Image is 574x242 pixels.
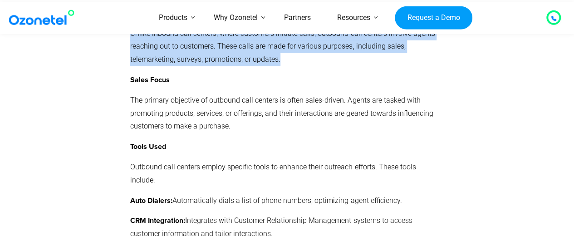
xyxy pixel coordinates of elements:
strong: Auto Dialers: [130,197,172,204]
p: The primary objective of outbound call centers is often sales-driven. Agents are tasked with prom... [130,94,440,133]
a: Why Ozonetel [201,2,271,34]
strong: Tools Used [130,143,166,150]
p: Outbound call centers employ specific tools to enhance their outreach efforts. These tools include: [130,161,440,187]
strong: Sales Focus [130,76,170,84]
p: Integrates with Customer Relationship Management systems to access customer information and tailo... [130,214,440,241]
a: Request a Demo [395,6,472,30]
p: Unlike inbound call centers, where customers initiate calls, outbound call centers involve agents... [130,27,440,66]
p: Automatically dials a list of phone numbers, optimizing agent efficiency. [130,194,440,207]
a: Products [146,2,201,34]
strong: CRM Integration: [130,217,185,224]
a: Resources [324,2,383,34]
a: Partners [271,2,324,34]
